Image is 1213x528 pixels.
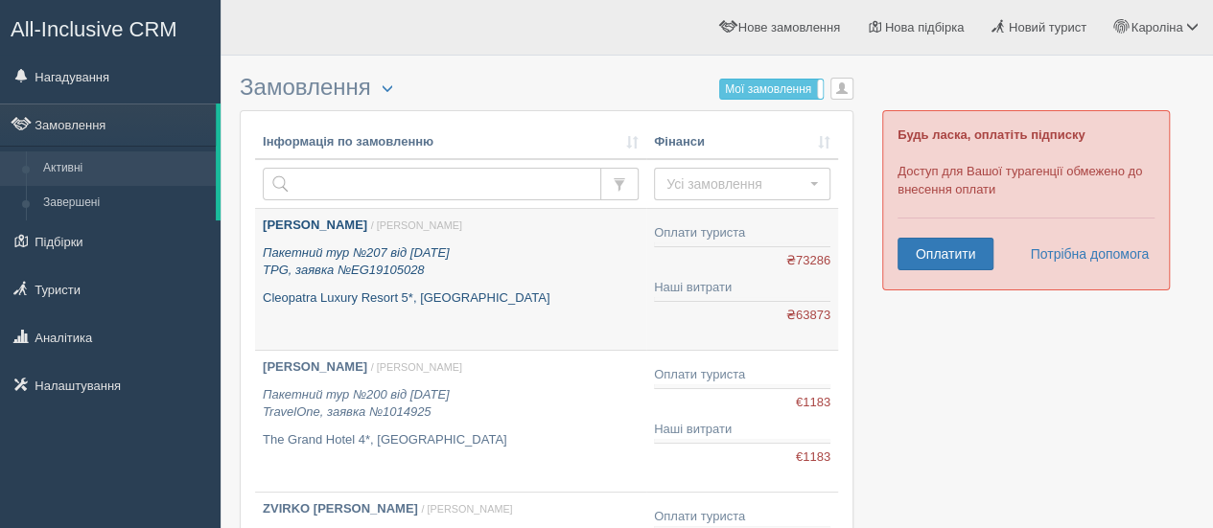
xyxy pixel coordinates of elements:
[263,289,639,308] p: Cleopatra Luxury Resort 5*, [GEOGRAPHIC_DATA]
[654,168,830,200] button: Усі замовлення
[1009,20,1086,34] span: Новий турист
[738,20,840,34] span: Нове замовлення
[654,366,830,384] div: Оплати туриста
[35,186,216,220] a: Завершені
[11,17,177,41] span: All-Inclusive CRM
[786,307,830,325] span: ₴63873
[263,218,367,232] b: [PERSON_NAME]
[263,431,639,449] p: The Grand Hotel 4*, [GEOGRAPHIC_DATA]
[882,110,1170,290] div: Доступ для Вашої турагенції обмежено до внесення оплати
[786,252,830,270] span: ₴73286
[898,127,1085,142] b: Будь ласка, оплатіть підписку
[371,361,462,373] span: / [PERSON_NAME]
[1131,20,1183,34] span: Кароліна
[263,359,367,374] b: [PERSON_NAME]
[1017,238,1150,270] a: Потрібна допомога
[263,168,601,200] input: Пошук за номером замовлення, ПІБ або паспортом туриста
[654,279,830,297] div: Наші витрати
[255,209,646,350] a: [PERSON_NAME] / [PERSON_NAME] Пакетний тур №207 від [DATE]TPG, заявка №EG19105028 Cleopatra Luxur...
[796,448,830,467] span: €1183
[654,508,830,526] div: Оплати туриста
[885,20,965,34] span: Нова підбірка
[255,351,646,492] a: [PERSON_NAME] / [PERSON_NAME] Пакетний тур №200 від [DATE]TravelOne, заявка №1014925 The Grand Ho...
[796,394,830,412] span: €1183
[666,174,805,194] span: Усі замовлення
[421,503,512,515] span: / [PERSON_NAME]
[654,133,830,151] a: Фінанси
[654,421,830,439] div: Наші витрати
[371,219,462,231] span: / [PERSON_NAME]
[263,501,418,516] b: ZVIRKO [PERSON_NAME]
[263,133,639,151] a: Інформація по замовленню
[240,75,853,101] h3: Замовлення
[35,151,216,186] a: Активні
[720,80,824,99] label: Мої замовлення
[1,1,220,54] a: All-Inclusive CRM
[654,224,830,242] div: Оплати туриста
[263,387,450,420] i: Пакетний тур №200 від [DATE] TravelOne, заявка №1014925
[898,238,993,270] a: Оплатити
[263,245,450,278] i: Пакетний тур №207 від [DATE] TPG, заявка №EG19105028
